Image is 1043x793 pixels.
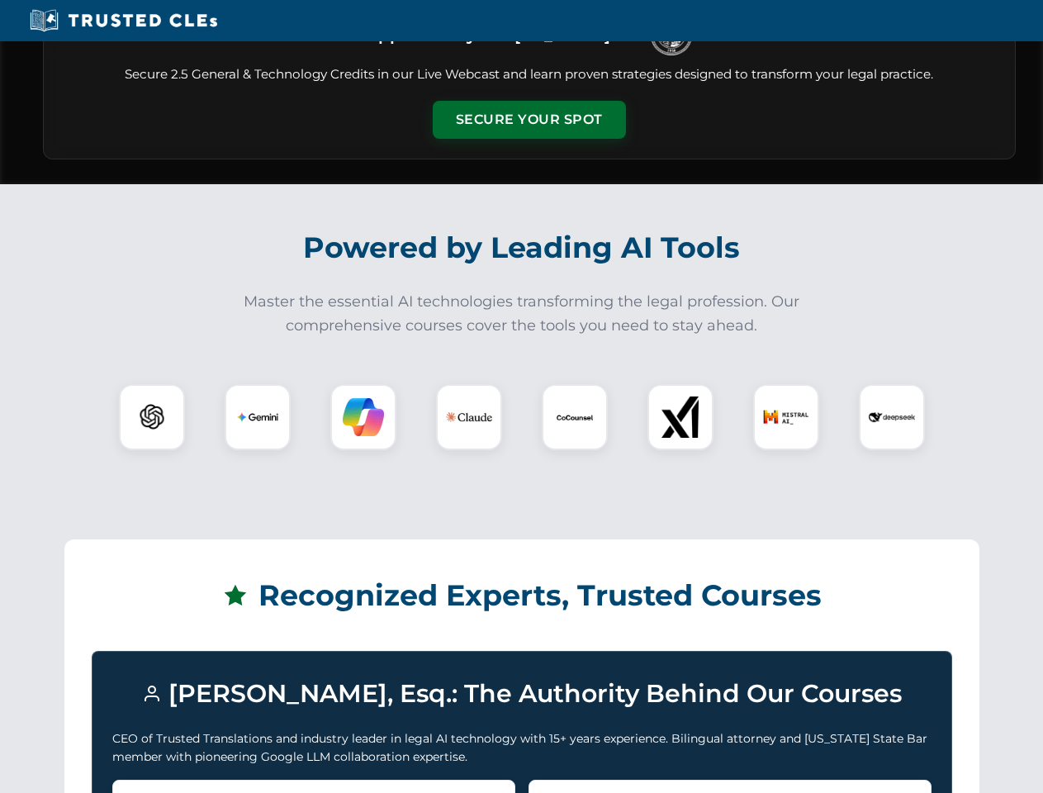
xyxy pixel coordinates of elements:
[763,394,809,440] img: Mistral AI Logo
[660,396,701,438] img: xAI Logo
[330,384,396,450] div: Copilot
[112,672,932,716] h3: [PERSON_NAME], Esq.: The Authority Behind Our Courses
[64,219,979,277] h2: Powered by Leading AI Tools
[237,396,278,438] img: Gemini Logo
[436,384,502,450] div: Claude
[433,101,626,139] button: Secure Your Spot
[859,384,925,450] div: DeepSeek
[647,384,714,450] div: xAI
[869,394,915,440] img: DeepSeek Logo
[112,729,932,767] p: CEO of Trusted Translations and industry leader in legal AI technology with 15+ years experience....
[542,384,608,450] div: CoCounsel
[25,8,222,33] img: Trusted CLEs
[233,290,811,338] p: Master the essential AI technologies transforming the legal profession. Our comprehensive courses...
[225,384,291,450] div: Gemini
[554,396,595,438] img: CoCounsel Logo
[119,384,185,450] div: ChatGPT
[64,65,995,84] p: Secure 2.5 General & Technology Credits in our Live Webcast and learn proven strategies designed ...
[446,394,492,440] img: Claude Logo
[92,567,952,624] h2: Recognized Experts, Trusted Courses
[343,396,384,438] img: Copilot Logo
[753,384,819,450] div: Mistral AI
[128,393,176,441] img: ChatGPT Logo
